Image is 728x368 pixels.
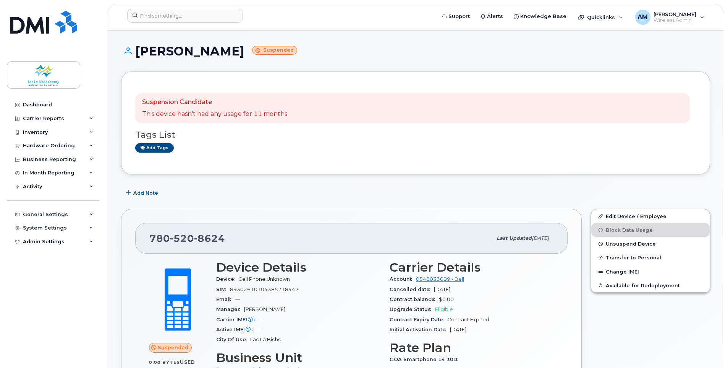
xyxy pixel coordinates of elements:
span: SIM [216,287,230,292]
span: [DATE] [450,327,466,332]
span: 0.00 Bytes [149,360,180,365]
button: Unsuspend Device [591,237,710,251]
h3: Business Unit [216,351,380,365]
span: Contract Expiry Date [390,317,447,322]
button: Transfer to Personal [591,251,710,264]
span: Contract balance [390,296,439,302]
span: used [180,359,195,365]
span: Cell Phone Unknown [238,276,290,282]
h3: Device Details [216,261,380,274]
h3: Tags List [135,130,696,140]
button: Add Note [121,186,165,200]
span: 89302610104385218447 [230,287,299,292]
small: Suspended [252,46,297,55]
p: This device hasn't had any usage for 11 months [142,110,287,119]
span: Upgrade Status [390,306,435,312]
span: Lac La Biche [250,337,281,342]
span: $0.00 [439,296,454,302]
span: Initial Activation Date [390,327,450,332]
span: Eligible [435,306,453,312]
span: — [259,317,264,322]
span: Add Note [133,189,158,197]
span: [PERSON_NAME] [244,306,285,312]
span: Manager [216,306,244,312]
span: Available for Redeployment [606,282,680,288]
span: Last updated [497,235,532,241]
h1: [PERSON_NAME] [121,44,710,58]
span: [DATE] [434,287,450,292]
span: — [235,296,240,302]
span: Suspended [158,344,188,351]
span: Device [216,276,238,282]
span: Contract Expired [447,317,489,322]
span: 520 [170,233,194,244]
button: Change IMEI [591,265,710,278]
span: Active IMEI [216,327,257,332]
a: Add tags [135,143,174,153]
span: Carrier IMEI [216,317,259,322]
span: Cancelled date [390,287,434,292]
span: 780 [149,233,225,244]
span: Unsuspend Device [606,241,656,247]
h3: Rate Plan [390,341,554,355]
span: [DATE] [532,235,549,241]
a: 0548033099 - Bell [416,276,464,282]
button: Available for Redeployment [591,278,710,292]
span: GOA Smartphone 14 30D [390,357,461,362]
span: City Of Use [216,337,250,342]
span: Account [390,276,416,282]
p: Suspension Candidate [142,98,287,107]
h3: Carrier Details [390,261,554,274]
span: Email [216,296,235,302]
span: — [257,327,262,332]
a: Edit Device / Employee [591,209,710,223]
span: 8624 [194,233,225,244]
button: Block Data Usage [591,223,710,237]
